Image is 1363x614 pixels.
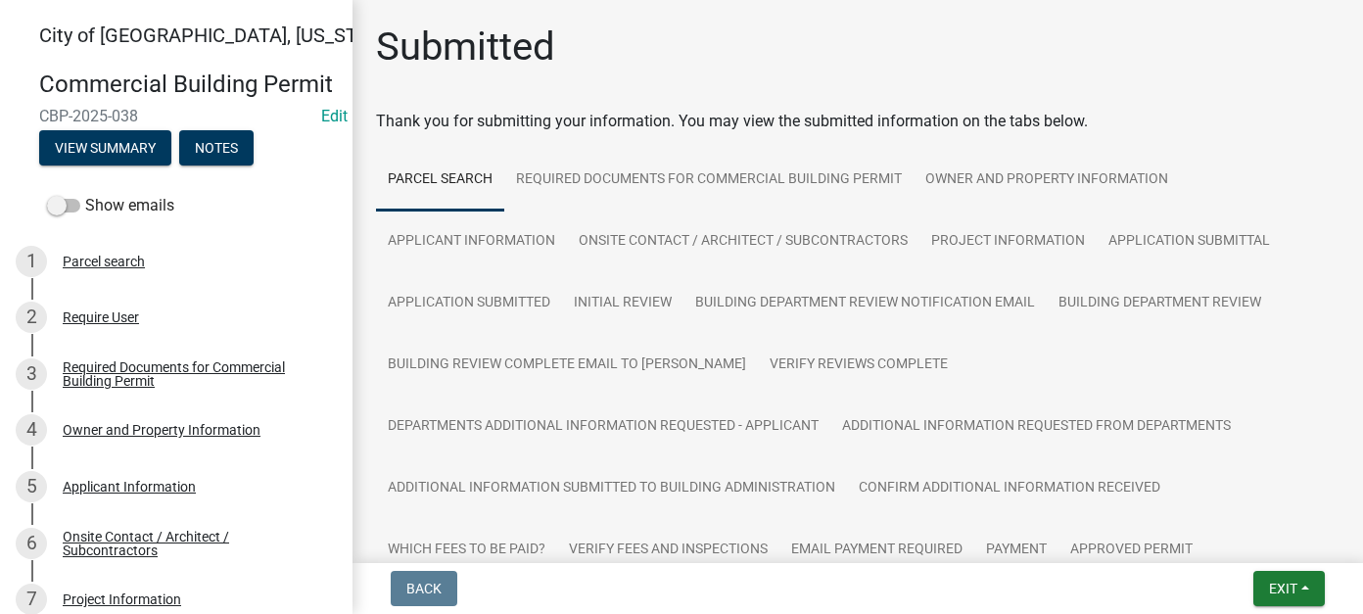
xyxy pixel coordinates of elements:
[376,272,562,335] a: Application Submitted
[974,519,1058,582] a: Payment
[562,272,683,335] a: Initial Review
[1097,211,1282,273] a: Application Submittal
[63,310,139,324] div: Require User
[16,358,47,390] div: 3
[376,110,1339,133] div: Thank you for submitting your information. You may view the submitted information on the tabs below.
[63,360,321,388] div: Required Documents for Commercial Building Permit
[179,141,254,157] wm-modal-confirm: Notes
[39,107,313,125] span: CBP-2025-038
[504,149,914,212] a: Required Documents for Commercial Building Permit
[758,334,960,397] a: Verify Reviews Complete
[376,519,557,582] a: Which Fees to be paid?
[16,302,47,333] div: 2
[39,24,396,47] span: City of [GEOGRAPHIC_DATA], [US_STATE]
[1269,581,1297,596] span: Exit
[376,24,555,71] h1: Submitted
[914,149,1180,212] a: Owner and Property Information
[321,107,348,125] wm-modal-confirm: Edit Application Number
[179,130,254,165] button: Notes
[63,480,196,494] div: Applicant Information
[376,211,567,273] a: Applicant Information
[1253,571,1325,606] button: Exit
[557,519,779,582] a: Verify Fees and Inspections
[16,246,47,277] div: 1
[376,334,758,397] a: Building Review Complete Email to [PERSON_NAME]
[63,423,260,437] div: Owner and Property Information
[683,272,1047,335] a: Building Department Review Notification Email
[376,396,830,458] a: Departments Additional Information Requested - Applicant
[376,149,504,212] a: Parcel search
[63,255,145,268] div: Parcel search
[919,211,1097,273] a: Project Information
[567,211,919,273] a: Onsite Contact / Architect / Subcontractors
[39,71,337,99] h4: Commercial Building Permit
[39,130,171,165] button: View Summary
[406,581,442,596] span: Back
[321,107,348,125] a: Edit
[39,141,171,157] wm-modal-confirm: Summary
[847,457,1172,520] a: Confirm Additional Information Received
[47,194,174,217] label: Show emails
[1058,519,1204,582] a: Approved Permit
[63,530,321,557] div: Onsite Contact / Architect / Subcontractors
[830,396,1243,458] a: Additional information requested from departments
[1047,272,1273,335] a: Building Department Review
[16,528,47,559] div: 6
[16,471,47,502] div: 5
[376,457,847,520] a: Additional Information submitted to Building Administration
[779,519,974,582] a: Email Payment Required
[63,592,181,606] div: Project Information
[391,571,457,606] button: Back
[16,414,47,446] div: 4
